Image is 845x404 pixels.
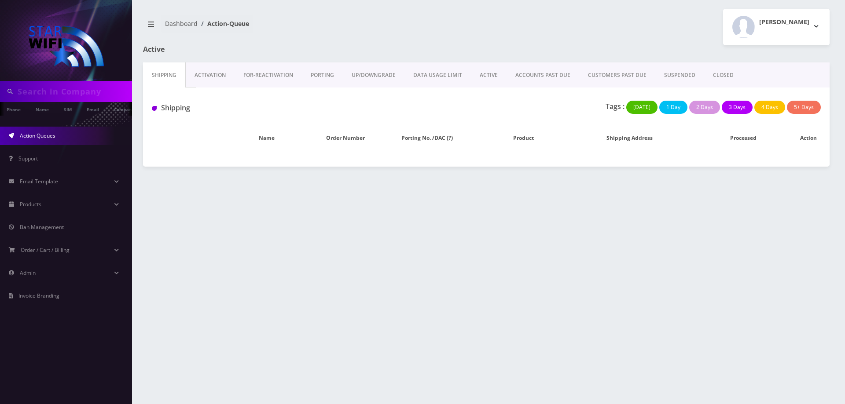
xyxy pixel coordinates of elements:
a: Activation [186,62,235,88]
a: Dashboard [165,19,198,28]
a: Email [82,102,103,116]
th: Shipping Address [561,125,699,151]
button: [PERSON_NAME] [723,9,830,45]
a: CLOSED [704,62,742,88]
a: PORTING [302,62,343,88]
span: Ban Management [20,223,64,231]
th: Name [212,125,322,151]
th: Product [486,125,561,151]
a: UP/DOWNGRADE [343,62,404,88]
nav: breadcrumb [143,15,480,40]
img: Shipping [152,106,157,111]
span: Order / Cart / Billing [21,246,70,254]
th: Action [787,125,830,151]
button: 3 Days [722,101,753,114]
a: Shipping [143,62,186,88]
a: Company [110,102,139,116]
p: Tags : [606,101,625,112]
h2: [PERSON_NAME] [759,18,809,26]
h1: Active [143,45,363,54]
a: Phone [2,102,25,116]
th: Processed [699,125,787,151]
input: Search in Company [18,83,130,100]
span: Admin [20,269,36,277]
img: StarWiFi [26,24,106,68]
th: Order Number [322,125,397,151]
span: Action Queues [20,132,55,139]
a: Name [31,102,53,116]
li: Action-Queue [198,19,249,28]
a: SUSPENDED [655,62,704,88]
a: SIM [59,102,76,116]
a: DATA USAGE LIMIT [404,62,471,88]
span: Support [18,155,38,162]
a: ACCOUNTS PAST DUE [507,62,579,88]
a: ACTIVE [471,62,507,88]
button: [DATE] [626,101,658,114]
span: Email Template [20,178,58,185]
span: Products [20,200,41,208]
button: 4 Days [754,101,785,114]
a: CUSTOMERS PAST DUE [579,62,655,88]
button: 5+ Days [787,101,821,114]
span: Invoice Branding [18,292,59,299]
button: 1 Day [659,101,687,114]
th: Porting No. /DAC (?) [397,125,486,151]
h1: Shipping [152,104,366,112]
button: 2 Days [689,101,720,114]
a: FOR-REActivation [235,62,302,88]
